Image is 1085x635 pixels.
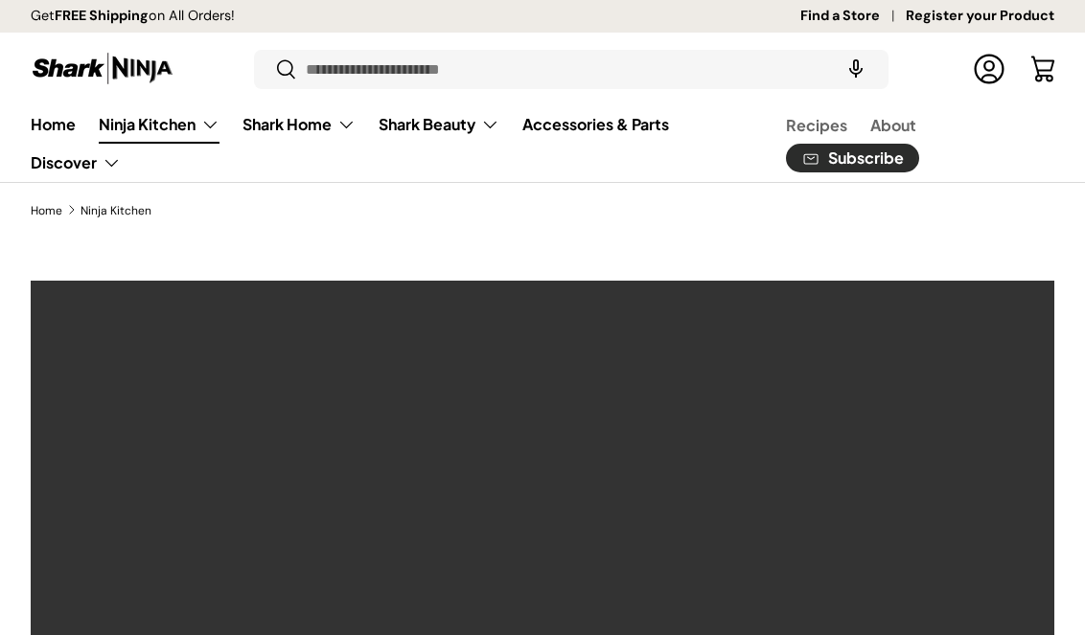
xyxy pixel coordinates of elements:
span: Subscribe [828,150,904,166]
a: Shark Home [242,105,356,144]
nav: Primary [31,105,740,182]
a: Ninja Kitchen [99,105,219,144]
a: Subscribe [786,144,919,173]
a: Recipes [786,106,847,144]
speech-search-button: Search by voice [825,48,887,90]
nav: Secondary [740,105,1054,182]
nav: Breadcrumbs [31,202,1054,219]
a: Discover [31,144,121,182]
a: Register your Product [906,6,1054,27]
a: Home [31,105,76,143]
a: Shark Beauty [379,105,499,144]
summary: Shark Beauty [367,105,511,144]
summary: Discover [19,144,132,182]
a: Ninja Kitchen [81,205,151,216]
a: About [870,106,916,144]
a: Find a Store [800,6,906,27]
summary: Ninja Kitchen [87,105,231,144]
a: Accessories & Parts [522,105,669,143]
a: Home [31,205,62,216]
p: Get on All Orders! [31,6,235,27]
strong: FREE Shipping [55,7,149,24]
summary: Shark Home [231,105,367,144]
img: Shark Ninja Philippines [31,50,174,87]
